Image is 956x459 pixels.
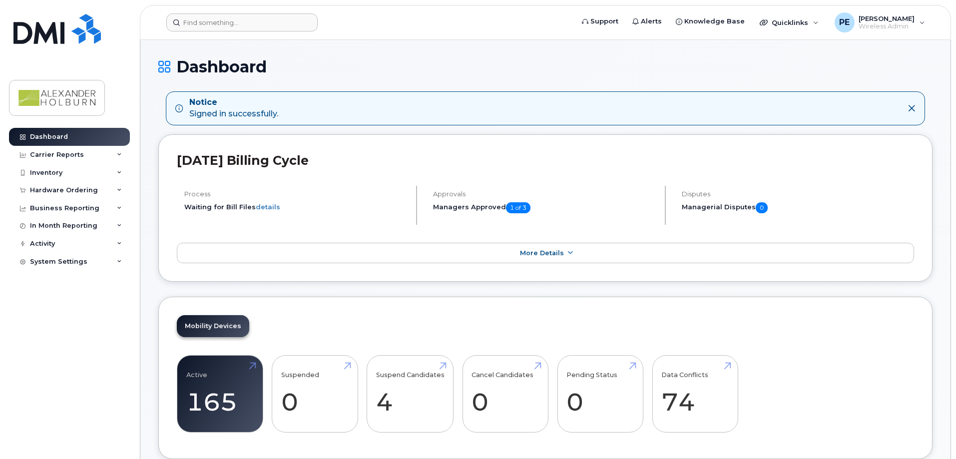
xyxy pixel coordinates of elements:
span: More Details [520,249,564,257]
a: Cancel Candidates 0 [472,361,539,427]
a: Active 165 [186,361,254,427]
h5: Managerial Disputes [682,202,914,213]
h5: Managers Approved [433,202,656,213]
a: Data Conflicts 74 [661,361,729,427]
h1: Dashboard [158,58,933,75]
div: Signed in successfully. [189,97,278,120]
span: 1 of 3 [506,202,530,213]
a: Pending Status 0 [566,361,634,427]
a: Suspended 0 [281,361,349,427]
h4: Process [184,190,408,198]
a: Suspend Candidates 4 [376,361,445,427]
a: details [256,203,280,211]
h2: [DATE] Billing Cycle [177,153,914,168]
li: Waiting for Bill Files [184,202,408,212]
h4: Disputes [682,190,914,198]
strong: Notice [189,97,278,108]
h4: Approvals [433,190,656,198]
span: 0 [756,202,768,213]
a: Mobility Devices [177,315,249,337]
